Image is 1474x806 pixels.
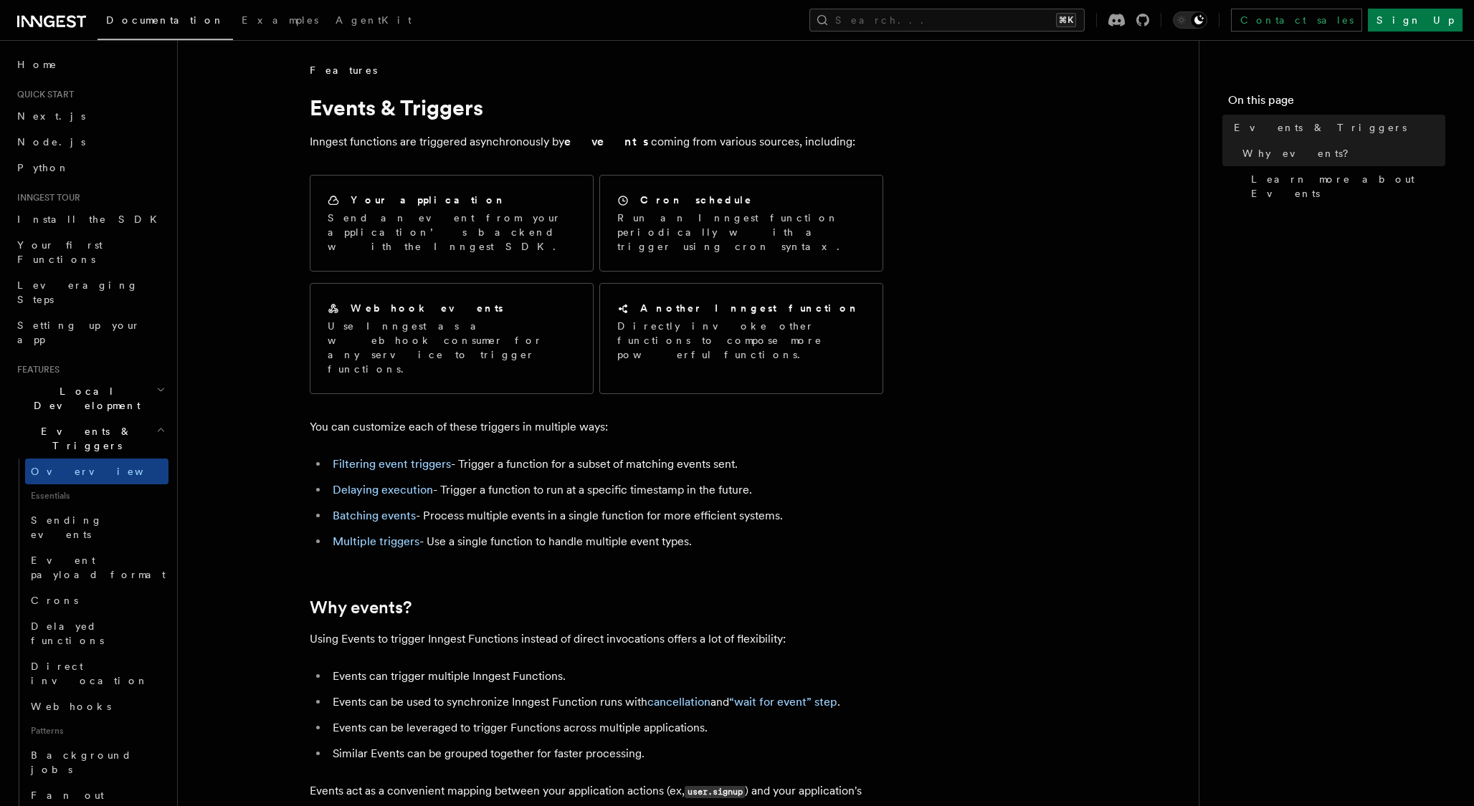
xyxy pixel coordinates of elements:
a: Background jobs [25,742,168,782]
a: Leveraging Steps [11,272,168,312]
span: Delayed functions [31,620,104,646]
a: AgentKit [327,4,420,39]
p: Inngest functions are triggered asynchronously by coming from various sources, including: [310,132,883,152]
h2: Another Inngest function [640,301,860,315]
span: Essentials [25,484,168,507]
a: Documentation [98,4,233,40]
a: Your applicationSend an event from your application’s backend with the Inngest SDK. [310,175,594,272]
strong: events [564,135,651,148]
span: Why events? [1242,146,1359,160]
h2: Webhook events [351,301,503,315]
kbd: ⌘K [1056,13,1076,27]
span: Sending events [31,514,103,540]
li: - Trigger a function for a subset of matching events sent. [328,454,883,474]
button: Search...⌘K [809,9,1085,32]
p: You can customize each of these triggers in multiple ways: [310,417,883,437]
span: Home [17,57,57,72]
a: Crons [25,587,168,613]
a: Delayed functions [25,613,168,653]
span: Crons [31,595,78,606]
a: Webhooks [25,694,168,719]
a: Cron scheduleRun an Inngest function periodically with a trigger using cron syntax. [599,175,883,272]
a: Multiple triggers [333,534,419,548]
li: Similar Events can be grouped together for faster processing. [328,744,883,764]
button: Events & Triggers [11,418,168,459]
p: Using Events to trigger Inngest Functions instead of direct invocations offers a lot of flexibility: [310,629,883,649]
span: Leveraging Steps [17,279,138,305]
li: - Use a single function to handle multiple event types. [328,532,883,552]
li: Events can be used to synchronize Inngest Function runs with and . [328,692,883,712]
h1: Events & Triggers [310,95,883,120]
p: Use Inngest as a webhook consumer for any service to trigger functions. [328,319,576,376]
span: Inngest tour [11,192,80,203]
a: Delaying execution [333,483,433,496]
span: Examples [242,14,318,26]
a: Home [11,52,168,77]
a: Why events? [1237,140,1445,166]
a: Install the SDK [11,206,168,232]
a: Your first Functions [11,232,168,272]
a: Contact sales [1231,9,1362,32]
li: Events can be leveraged to trigger Functions across multiple applications. [328,718,883,738]
a: Learn more about Events [1245,166,1445,206]
span: Install the SDK [17,214,166,225]
span: Direct invocation [31,661,148,686]
button: Toggle dark mode [1173,11,1207,29]
span: Features [310,63,377,77]
code: user.signup [685,786,745,798]
a: Filtering event triggers [333,457,451,471]
span: Background jobs [31,749,132,775]
a: Batching events [333,509,416,522]
a: Python [11,155,168,181]
p: Send an event from your application’s backend with the Inngest SDK. [328,211,576,254]
span: Webhooks [31,701,111,712]
a: Why events? [310,598,412,618]
span: Overview [31,466,179,477]
span: Learn more about Events [1251,172,1445,201]
span: Event payload format [31,555,166,580]
li: - Process multiple events in a single function for more efficient systems. [328,506,883,526]
a: “wait for event” step [729,695,837,709]
h2: Your application [351,193,506,207]
span: Events & Triggers [1234,120,1407,135]
li: - Trigger a function to run at a specific timestamp in the future. [328,480,883,500]
span: Events & Triggers [11,424,156,453]
span: Local Development [11,384,156,413]
p: Directly invoke other functions to compose more powerful functions. [617,319,865,362]
span: AgentKit [336,14,412,26]
span: Setting up your app [17,320,141,345]
span: Next.js [17,110,85,122]
span: Patterns [25,719,168,742]
a: Overview [25,459,168,484]
a: Webhook eventsUse Inngest as a webhook consumer for any service to trigger functions. [310,283,594,394]
a: Events & Triggers [1228,115,1445,140]
a: Examples [233,4,327,39]
p: Run an Inngest function periodically with a trigger using cron syntax. [617,211,865,254]
span: Features [11,364,60,375]
button: Local Development [11,378,168,418]
a: Direct invocation [25,653,168,694]
span: Fan out [31,790,104,801]
a: Another Inngest functionDirectly invoke other functions to compose more powerful functions. [599,283,883,394]
a: Setting up your app [11,312,168,352]
a: Next.js [11,103,168,129]
h2: Cron schedule [640,193,753,207]
li: Events can trigger multiple Inngest Functions. [328,666,883,686]
a: Sign Up [1368,9,1463,32]
a: Sending events [25,507,168,547]
span: Quick start [11,89,74,100]
a: Event payload format [25,547,168,587]
span: Node.js [17,136,85,148]
span: Your first Functions [17,239,103,265]
span: Python [17,162,70,173]
h4: On this page [1228,92,1445,115]
a: Node.js [11,129,168,155]
a: cancellation [647,695,710,709]
span: Documentation [106,14,224,26]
